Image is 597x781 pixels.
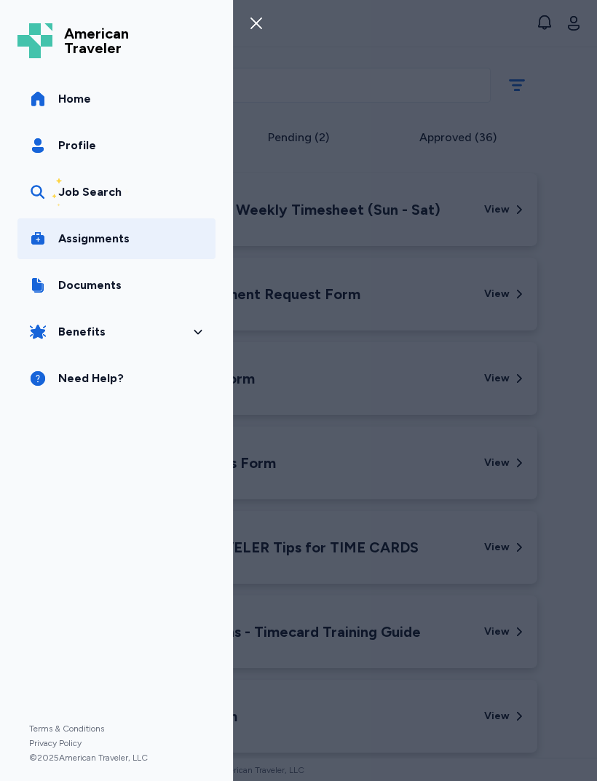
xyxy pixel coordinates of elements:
button: Benefits [17,312,216,352]
span: Profile [58,137,96,154]
img: Logo [17,23,52,58]
a: Assignments [17,218,216,259]
a: Terms & Conditions [29,723,204,734]
a: Need Help? [17,358,216,399]
div: Job Search [58,183,122,201]
span: Documents [58,277,122,294]
span: American Traveler [64,26,129,55]
span: Home [58,90,91,108]
a: Job Search [17,172,216,213]
a: Home [17,79,216,119]
a: Profile [17,125,216,166]
span: Assignments [58,230,130,247]
a: Documents [17,265,216,306]
span: © 2025 American Traveler, LLC [29,752,204,764]
span: Need Help? [58,370,124,387]
a: Privacy Policy [29,737,204,749]
span: Benefits [58,323,106,341]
